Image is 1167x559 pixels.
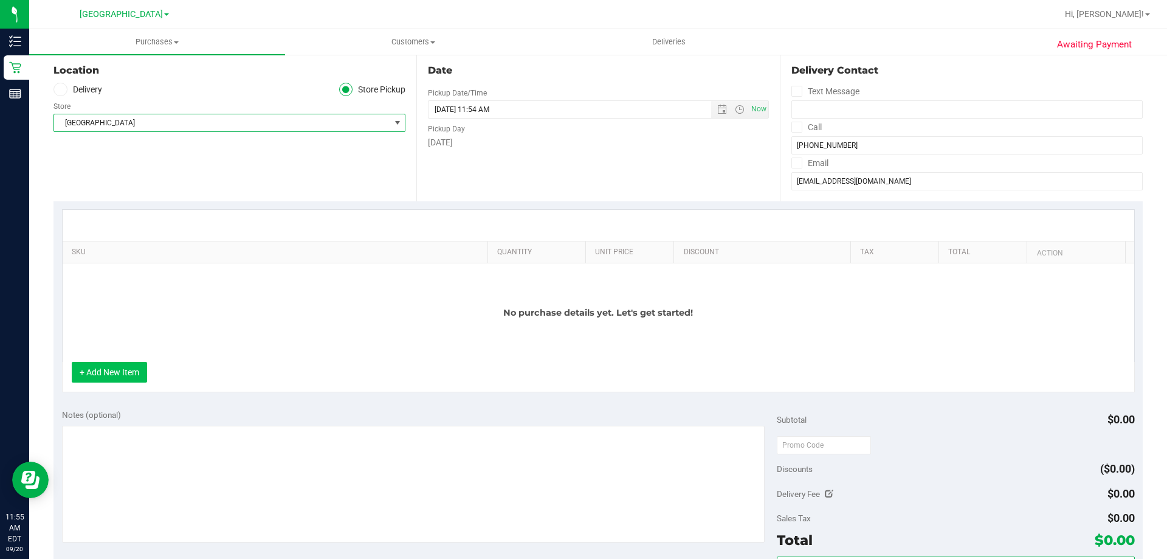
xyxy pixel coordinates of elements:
[285,29,541,55] a: Customers
[53,63,405,78] div: Location
[72,362,147,383] button: + Add New Item
[5,512,24,544] p: 11:55 AM EDT
[860,248,934,257] a: Tax
[1065,9,1144,19] span: Hi, [PERSON_NAME]!
[791,83,859,100] label: Text Message
[54,114,390,131] span: [GEOGRAPHIC_DATA]
[12,462,49,498] iframe: Resource center
[1107,512,1135,524] span: $0.00
[497,248,581,257] a: Quantity
[777,532,813,549] span: Total
[53,83,102,97] label: Delivery
[777,458,813,480] span: Discounts
[428,123,465,134] label: Pickup Day
[777,415,807,425] span: Subtotal
[791,136,1143,155] input: Format: (999) 999-9999
[428,136,768,149] div: [DATE]
[9,35,21,47] inline-svg: Inventory
[5,544,24,554] p: 09/20
[791,63,1143,78] div: Delivery Contact
[777,489,820,499] span: Delivery Fee
[684,248,846,257] a: Discount
[1027,241,1124,263] th: Action
[9,61,21,74] inline-svg: Retail
[1107,413,1135,426] span: $0.00
[9,88,21,100] inline-svg: Reports
[711,105,732,114] span: Open the date view
[541,29,797,55] a: Deliveries
[791,119,822,136] label: Call
[791,100,1143,119] input: Format: (999) 999-9999
[1095,532,1135,549] span: $0.00
[72,248,483,257] a: SKU
[339,83,406,97] label: Store Pickup
[1107,487,1135,500] span: $0.00
[80,9,163,19] span: [GEOGRAPHIC_DATA]
[428,63,768,78] div: Date
[29,36,285,47] span: Purchases
[286,36,540,47] span: Customers
[825,490,833,498] i: Edit Delivery Fee
[791,155,828,172] label: Email
[1057,38,1132,52] span: Awaiting Payment
[29,29,285,55] a: Purchases
[636,36,702,47] span: Deliveries
[777,436,871,454] input: Promo Code
[777,513,811,523] span: Sales Tax
[390,114,405,131] span: select
[1100,462,1135,475] span: ($0.00)
[53,101,71,112] label: Store
[595,248,669,257] a: Unit Price
[62,410,121,420] span: Notes (optional)
[748,100,769,118] span: Set Current date
[63,263,1134,362] div: No purchase details yet. Let's get started!
[729,105,749,114] span: Open the time view
[948,248,1022,257] a: Total
[428,88,487,99] label: Pickup Date/Time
